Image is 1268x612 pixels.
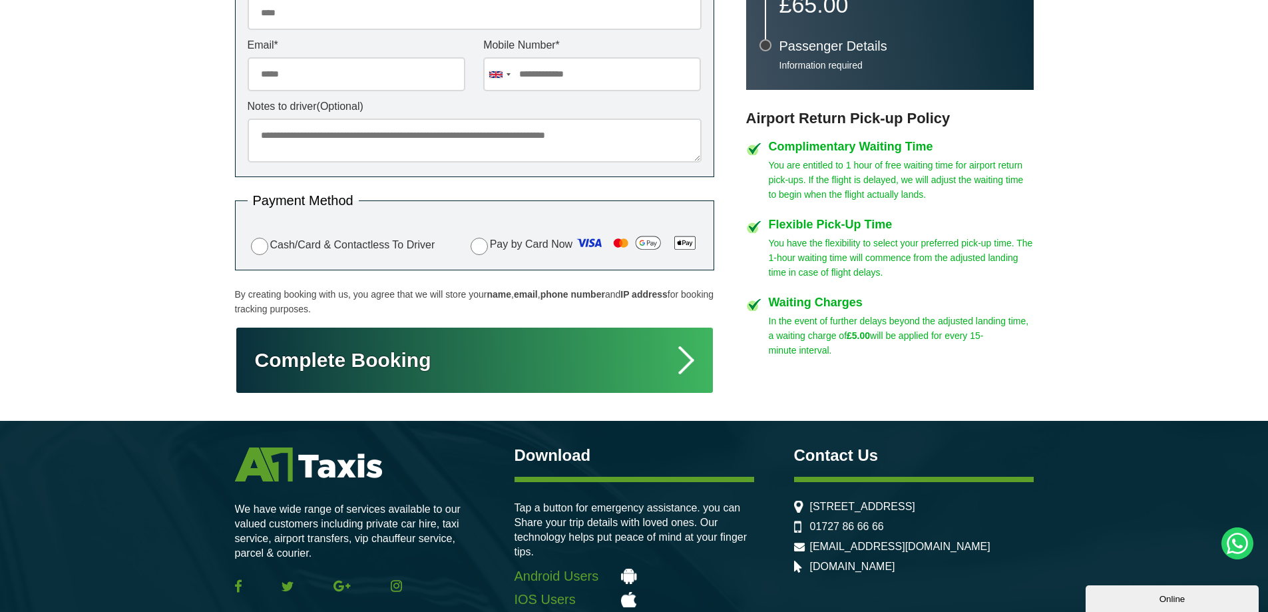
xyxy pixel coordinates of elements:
[514,289,538,300] strong: email
[810,541,990,553] a: [EMAIL_ADDRESS][DOMAIN_NAME]
[333,580,351,592] img: Google Plus
[484,58,515,91] div: United Kingdom: +44
[769,141,1034,153] h4: Complimentary Waiting Time
[769,236,1034,280] p: You have the flexibility to select your preferred pick-up time. The 1-hour waiting time will comm...
[471,238,488,255] input: Pay by Card Now
[810,521,884,533] a: 01727 86 66 66
[235,287,714,316] p: By creating booking with us, you agree that we will store your , , and for booking tracking purpo...
[251,238,268,255] input: Cash/Card & Contactless To Driver
[794,501,1034,513] li: [STREET_ADDRESS]
[248,194,359,207] legend: Payment Method
[620,289,668,300] strong: IP address
[515,501,754,559] p: Tap a button for emergency assistance. you can Share your trip details with loved ones. Our techn...
[769,314,1034,358] p: In the event of further delays beyond the adjusted landing time, a waiting charge of will be appl...
[794,448,1034,463] h3: Contact Us
[515,592,754,607] a: IOS Users
[235,448,382,481] img: A1 Taxis St Albans
[248,236,435,255] label: Cash/Card & Contactless To Driver
[248,40,465,51] label: Email
[515,448,754,463] h3: Download
[282,581,294,591] img: Twitter
[769,158,1034,202] p: You are entitled to 1 hour of free waiting time for airport return pick-ups. If the flight is del...
[391,580,402,592] img: Instagram
[467,232,702,258] label: Pay by Card Now
[769,296,1034,308] h4: Waiting Charges
[769,218,1034,230] h4: Flexible Pick-Up Time
[779,39,1020,53] h3: Passenger Details
[317,101,363,112] span: (Optional)
[847,330,870,341] strong: £5.00
[235,326,714,394] button: Complete Booking
[810,561,895,573] a: [DOMAIN_NAME]
[779,59,1020,71] p: Information required
[1086,583,1261,612] iframe: chat widget
[235,502,475,561] p: We have wide range of services available to our valued customers including private car hire, taxi...
[746,110,1034,127] h3: Airport Return Pick-up Policy
[235,579,242,593] img: Facebook
[483,40,701,51] label: Mobile Number
[248,101,702,112] label: Notes to driver
[540,289,605,300] strong: phone number
[515,569,754,584] a: Android Users
[487,289,511,300] strong: name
